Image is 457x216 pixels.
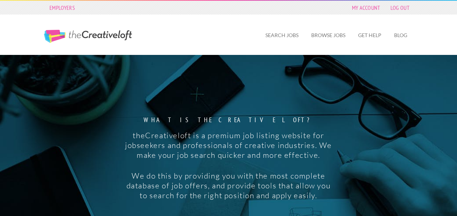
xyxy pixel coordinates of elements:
[352,27,387,44] a: Get Help
[46,3,79,13] a: Employers
[348,3,384,13] a: My Account
[260,27,304,44] a: Search Jobs
[124,171,333,200] p: We do this by providing you with the most complete database of job offers, and provide tools that...
[124,117,333,123] strong: What is the creative loft?
[388,27,413,44] a: Blog
[305,27,351,44] a: Browse Jobs
[124,131,333,160] p: theCreativeloft is a premium job listing website for jobseekers and professionals of creative ind...
[387,3,413,13] a: Log Out
[44,30,132,43] a: The Creative Loft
